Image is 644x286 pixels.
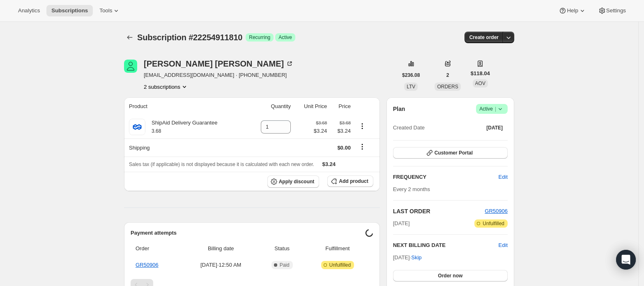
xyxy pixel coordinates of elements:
span: Create order [469,34,499,41]
span: Brenda Weiss [124,60,137,73]
span: [DATE] [393,219,410,228]
div: ShipAid Delivery Guarantee [145,119,217,135]
button: [DATE] [481,122,508,134]
button: Apply discount [267,175,320,188]
span: Sales tax (if applicable) is not displayed because it is calculated with each new order. [129,161,314,167]
button: $236.08 [397,69,425,81]
span: [DATE] · 12:50 AM [184,261,257,269]
button: Help [554,5,591,16]
span: Billing date [184,244,257,253]
h2: Plan [393,105,405,113]
span: [EMAIL_ADDRESS][DOMAIN_NAME] · [PHONE_NUMBER] [144,71,294,79]
span: Every 2 months [393,186,430,192]
button: Tools [94,5,125,16]
span: Paid [280,262,290,268]
span: $3.24 [332,127,351,135]
span: LTV [407,84,415,90]
span: Unfulfilled [329,262,351,268]
span: Subscriptions [51,7,88,14]
span: Analytics [18,7,40,14]
small: 3.68 [152,128,161,134]
span: ORDERS [437,84,458,90]
span: Active [479,105,504,113]
button: Shipping actions [356,142,369,151]
span: Help [567,7,578,14]
small: $3.68 [316,120,327,125]
button: Analytics [13,5,45,16]
span: $3.24 [322,161,336,167]
button: Edit [499,241,508,249]
img: product img [129,119,145,135]
th: Price [329,97,353,115]
span: | [495,106,496,112]
span: Customer Portal [435,150,473,156]
button: Create order [465,32,504,43]
button: Settings [593,5,631,16]
button: Skip [406,251,426,264]
button: Order now [393,270,508,281]
h2: Payment attempts [131,229,365,237]
a: GR50906 [136,262,159,268]
span: $236.08 [402,72,420,78]
th: Shipping [124,138,248,157]
div: [PERSON_NAME] [PERSON_NAME] [144,60,294,68]
th: Unit Price [293,97,329,115]
span: Active [278,34,292,41]
span: Tools [99,7,112,14]
button: Product actions [144,83,189,91]
span: AOV [475,81,485,86]
button: Subscriptions [46,5,93,16]
th: Order [131,240,182,258]
h2: LAST ORDER [393,207,485,215]
span: $3.24 [314,127,327,135]
button: 2 [442,69,454,81]
th: Product [124,97,248,115]
span: $0.00 [337,145,351,151]
span: Created Date [393,124,425,132]
span: Status [262,244,302,253]
span: Add product [339,178,368,185]
button: GR50906 [485,207,508,215]
h2: FREQUENCY [393,173,499,181]
a: GR50906 [485,208,508,214]
span: $118.04 [471,69,490,78]
span: Fulfillment [307,244,368,253]
h2: NEXT BILLING DATE [393,241,499,249]
th: Quantity [248,97,293,115]
span: 2 [446,72,449,78]
span: Edit [499,173,508,181]
span: Order now [438,272,462,279]
span: Skip [411,254,421,262]
button: Product actions [356,122,369,131]
span: [DATE] · [393,254,422,261]
span: Subscription #22254911810 [137,33,242,42]
button: Customer Portal [393,147,508,159]
button: Add product [327,175,373,187]
div: Open Intercom Messenger [616,250,636,270]
span: Recurring [249,34,270,41]
span: Unfulfilled [483,220,504,227]
span: Apply discount [279,178,315,185]
span: Settings [606,7,626,14]
button: Subscriptions [124,32,136,43]
button: Edit [494,171,513,184]
span: [DATE] [486,125,503,131]
small: $3.68 [340,120,351,125]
